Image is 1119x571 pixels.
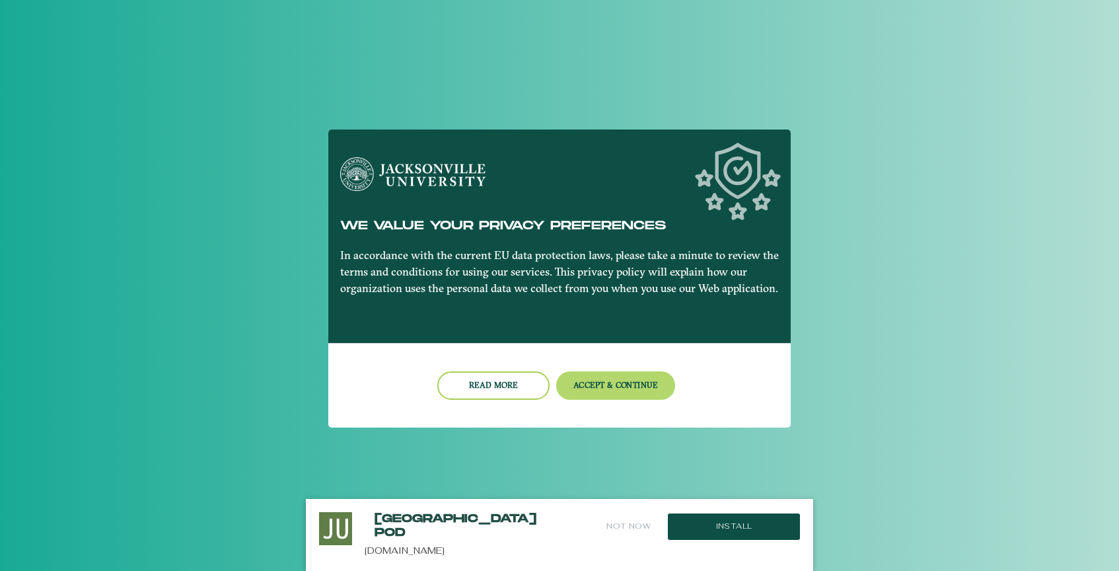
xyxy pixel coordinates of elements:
[319,512,352,545] img: Install this Application?
[605,512,652,541] button: Not Now
[340,219,779,233] h5: We value your privacy preferences
[668,514,800,540] button: Install
[375,512,513,539] h2: [GEOGRAPHIC_DATA] POD
[365,545,445,556] a: [DOMAIN_NAME]
[437,371,550,400] button: Read more
[340,247,779,297] p: In accordance with the current EU data protection laws, please take a minute to review the terms ...
[556,371,676,400] button: Accept & Continue
[340,157,486,191] img: Jacksonville University logo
